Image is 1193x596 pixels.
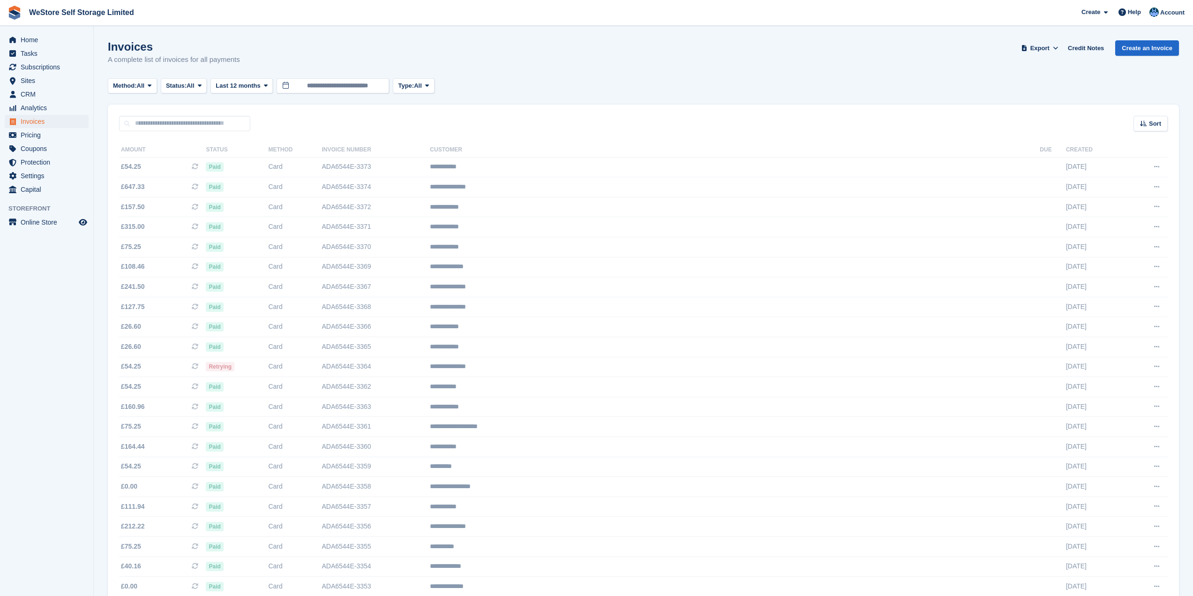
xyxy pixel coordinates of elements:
[21,88,77,101] span: CRM
[1160,8,1185,17] span: Account
[21,183,77,196] span: Capital
[108,54,240,65] p: A complete list of invoices for all payments
[1019,40,1060,56] button: Export
[5,101,89,114] a: menu
[5,128,89,142] a: menu
[1115,40,1179,56] a: Create an Invoice
[5,33,89,46] a: menu
[8,204,93,213] span: Storefront
[21,47,77,60] span: Tasks
[1128,8,1141,17] span: Help
[25,5,138,20] a: WeStore Self Storage Limited
[5,142,89,155] a: menu
[5,183,89,196] a: menu
[21,74,77,87] span: Sites
[21,101,77,114] span: Analytics
[1149,8,1159,17] img: Joanne Goff
[1081,8,1100,17] span: Create
[5,115,89,128] a: menu
[21,128,77,142] span: Pricing
[5,47,89,60] a: menu
[21,142,77,155] span: Coupons
[21,169,77,182] span: Settings
[21,216,77,229] span: Online Store
[21,156,77,169] span: Protection
[5,169,89,182] a: menu
[108,40,240,53] h1: Invoices
[5,74,89,87] a: menu
[21,60,77,74] span: Subscriptions
[5,60,89,74] a: menu
[21,115,77,128] span: Invoices
[5,88,89,101] a: menu
[1064,40,1108,56] a: Credit Notes
[8,6,22,20] img: stora-icon-8386f47178a22dfd0bd8f6a31ec36ba5ce8667c1dd55bd0f319d3a0aa187defe.svg
[21,33,77,46] span: Home
[5,156,89,169] a: menu
[5,216,89,229] a: menu
[77,217,89,228] a: Preview store
[1030,44,1050,53] span: Export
